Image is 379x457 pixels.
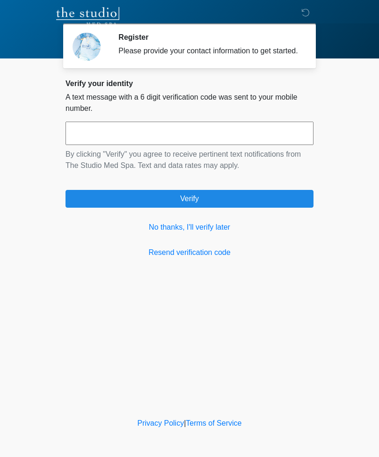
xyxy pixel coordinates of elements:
[118,45,299,57] div: Please provide your contact information to get started.
[138,419,184,427] a: Privacy Policy
[186,419,241,427] a: Terms of Service
[56,7,119,26] img: The Studio Med Spa Logo
[73,33,101,61] img: Agent Avatar
[118,33,299,42] h2: Register
[66,79,313,88] h2: Verify your identity
[66,247,313,258] a: Resend verification code
[184,419,186,427] a: |
[66,222,313,233] a: No thanks, I'll verify later
[66,190,313,208] button: Verify
[66,92,313,114] p: A text message with a 6 digit verification code was sent to your mobile number.
[66,149,313,171] p: By clicking "Verify" you agree to receive pertinent text notifications from The Studio Med Spa. T...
